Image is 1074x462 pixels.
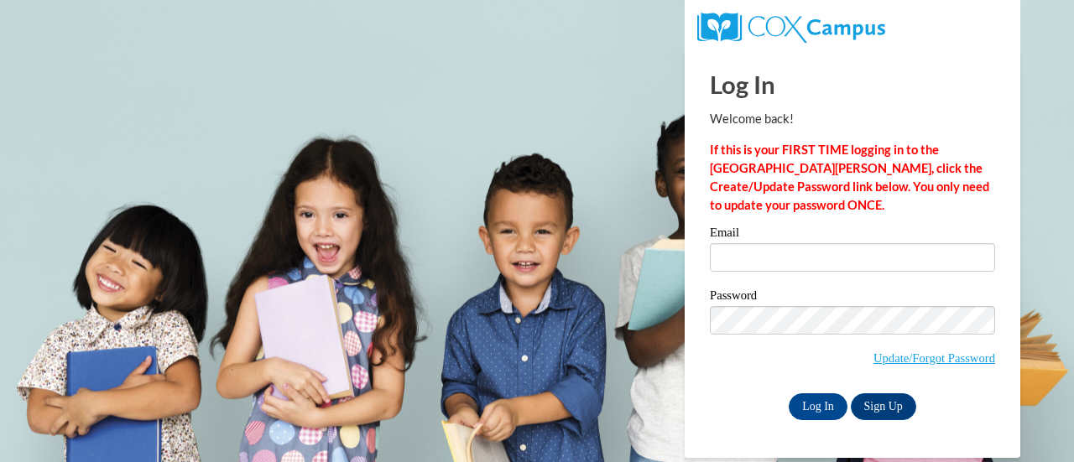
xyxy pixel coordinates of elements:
strong: If this is your FIRST TIME logging in to the [GEOGRAPHIC_DATA][PERSON_NAME], click the Create/Upd... [710,143,989,212]
p: Welcome back! [710,110,995,128]
img: COX Campus [697,13,885,43]
a: Update/Forgot Password [873,351,995,365]
label: Password [710,289,995,306]
h1: Log In [710,67,995,101]
label: Email [710,226,995,243]
a: Sign Up [851,393,916,420]
input: Log In [789,393,847,420]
